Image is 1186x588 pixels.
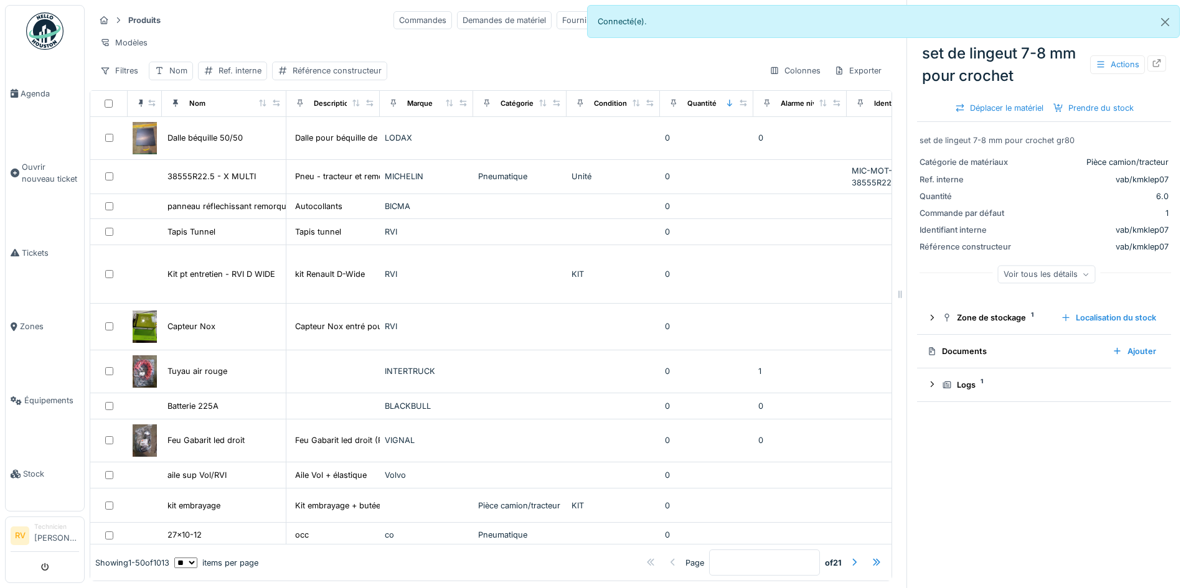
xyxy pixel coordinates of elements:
button: Close [1151,6,1179,39]
div: Dalle béquille 50/50 [167,132,243,144]
div: set de lingeut 7-8 mm pour crochet gr80 [920,134,1169,146]
div: Commandes [393,11,452,29]
div: RVI [385,226,468,238]
div: panneau réflechissant remorque [167,200,291,212]
div: Aile Vol + élastique [295,469,367,481]
a: Stock [6,437,84,511]
div: Fournisseurs de matériel [557,11,661,29]
div: vab/kmklep07 [1018,174,1169,185]
div: co [385,529,468,541]
strong: Produits [123,14,166,26]
div: Marque [407,98,433,109]
div: Dalle pour béquille de grue 50cm/50cm [295,132,445,144]
div: MIC-MOT-NEU-38555R22.5 [852,165,935,189]
div: VIGNAL [385,434,468,446]
div: Volvo [385,469,468,481]
div: Batterie 225A [167,400,219,412]
div: RVI [385,268,468,280]
div: 0 [665,170,748,182]
span: Équipements [24,394,79,406]
a: Équipements [6,363,84,437]
div: 0 [758,434,842,446]
div: Kit pt entretien - RVI D WIDE [167,268,275,280]
div: Kit embrayage + butée + roulement pilote+volant... [295,500,487,511]
a: Agenda [6,57,84,131]
div: Prendre du stock [1048,100,1139,116]
div: Pièce camion/tracteur [478,500,562,511]
div: INTERTRUCK [385,365,468,377]
div: Showing 1 - 50 of 1013 [95,557,169,569]
div: Pneu - tracteur et remorque [295,170,401,182]
div: Pneumatique [478,170,562,182]
div: 0 [665,469,748,481]
div: Ref. interne [219,65,261,77]
div: Ref. interne [920,174,1013,185]
div: Description [314,98,353,109]
summary: DocumentsAjouter [922,340,1166,363]
div: 0 [665,268,748,280]
div: items per page [174,557,258,569]
div: Page [685,557,704,569]
div: 0 [665,226,748,238]
div: Feu Gabarit led droit (Rem Lamberet) [295,434,435,446]
div: 6.0 [1018,190,1169,202]
summary: Zone de stockage1Localisation du stock [922,306,1166,329]
div: 0 [665,320,748,332]
div: Référence constructeur [920,241,1013,253]
div: 0 [665,200,748,212]
summary: Logs1 [922,373,1166,396]
a: Zones [6,290,84,364]
div: Zone de stockage [942,312,1051,324]
div: Colonnes [764,62,826,80]
div: vab/kmklep07 [1018,224,1169,236]
span: Zones [20,320,79,332]
div: Documents [927,345,1103,357]
div: LODAX [385,132,468,144]
div: Pneumatique [478,529,562,541]
div: Localisation du stock [1056,309,1161,326]
div: Feu Gabarit led droit [167,434,245,446]
span: Tickets [22,247,79,259]
div: Filtres [95,62,144,80]
div: Connecté(e). [587,5,1180,38]
div: Actions [1090,55,1145,73]
div: 38555R22.5 - X MULTI [167,170,256,182]
div: 1 [758,365,842,377]
div: Demandes de matériel [457,11,552,29]
div: Capteur Nox [167,320,215,332]
div: Quantité [920,190,1013,202]
div: BLACKBULL [385,400,468,412]
div: set de lingeut 7-8 mm pour crochet [917,37,1171,92]
div: Unité [572,170,655,182]
a: Ouvrir nouveau ticket [6,131,84,217]
div: KIT [572,268,655,280]
div: vab/kmklep07 [1018,241,1169,253]
img: Dalle béquille 50/50 [133,122,157,154]
div: 0 [665,529,748,541]
a: RV Technicien[PERSON_NAME] [11,522,79,552]
div: Commande par défaut [920,207,1013,219]
li: RV [11,526,29,545]
div: 0 [665,400,748,412]
div: 1 [1018,207,1169,219]
div: Tapis tunnel [295,226,341,238]
div: Déplacer le matériel [950,100,1048,116]
div: MICHELIN [385,170,468,182]
div: Conditionnement [594,98,653,109]
div: Alarme niveau bas [781,98,843,109]
div: Voir tous les détails [998,265,1096,283]
div: Tapis Tunnel [167,226,215,238]
img: Feu Gabarit led droit [133,424,157,457]
div: 0 [758,132,842,144]
strong: of 21 [825,557,842,569]
span: Stock [23,468,79,480]
div: Nom [189,98,205,109]
div: Logs [942,379,1156,391]
div: Technicien [34,522,79,531]
img: Capteur Nox [133,310,157,343]
div: BICMA [385,200,468,212]
div: kit embrayage [167,500,220,511]
div: RVI [385,320,468,332]
div: Exporter [829,62,887,80]
div: Identifiant interne [920,224,1013,236]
